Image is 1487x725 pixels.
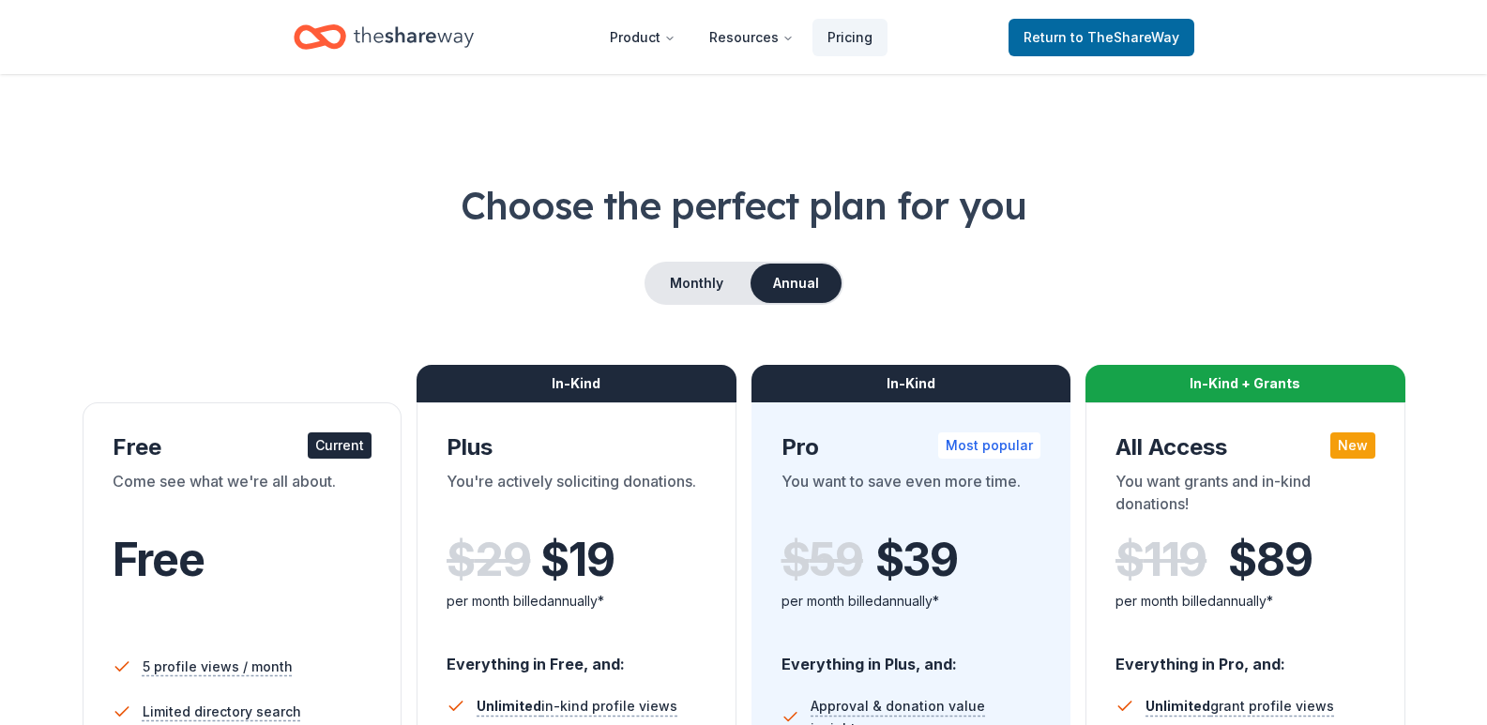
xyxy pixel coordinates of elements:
[143,656,293,678] span: 5 profile views / month
[1115,470,1375,522] div: You want grants and in-kind donations!
[751,365,1071,402] div: In-Kind
[75,179,1412,232] h1: Choose the perfect plan for you
[781,590,1041,612] div: per month billed annually*
[1115,637,1375,676] div: Everything in Pro, and:
[781,432,1041,462] div: Pro
[1146,698,1334,714] span: grant profile views
[1146,698,1210,714] span: Unlimited
[812,19,888,56] a: Pricing
[294,15,474,59] a: Home
[595,19,690,56] button: Product
[113,470,372,522] div: Come see what we're all about.
[447,590,706,612] div: per month billed annually*
[1085,365,1405,402] div: In-Kind + Grants
[447,637,706,676] div: Everything in Free, and:
[1024,26,1179,49] span: Return
[417,365,736,402] div: In-Kind
[781,470,1041,522] div: You want to save even more time.
[540,534,614,586] span: $ 19
[113,532,205,587] span: Free
[113,432,372,462] div: Free
[308,432,372,459] div: Current
[143,701,301,723] span: Limited directory search
[1115,590,1375,612] div: per month billed annually*
[1228,534,1312,586] span: $ 89
[875,534,958,586] span: $ 39
[1330,432,1375,459] div: New
[1009,19,1194,56] a: Returnto TheShareWay
[751,264,842,303] button: Annual
[595,15,888,59] nav: Main
[938,432,1040,459] div: Most popular
[447,470,706,522] div: You're actively soliciting donations.
[477,698,541,714] span: Unlimited
[781,637,1041,676] div: Everything in Plus, and:
[694,19,809,56] button: Resources
[447,432,706,462] div: Plus
[477,698,677,714] span: in-kind profile views
[646,264,747,303] button: Monthly
[1070,29,1179,45] span: to TheShareWay
[1115,432,1375,462] div: All Access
